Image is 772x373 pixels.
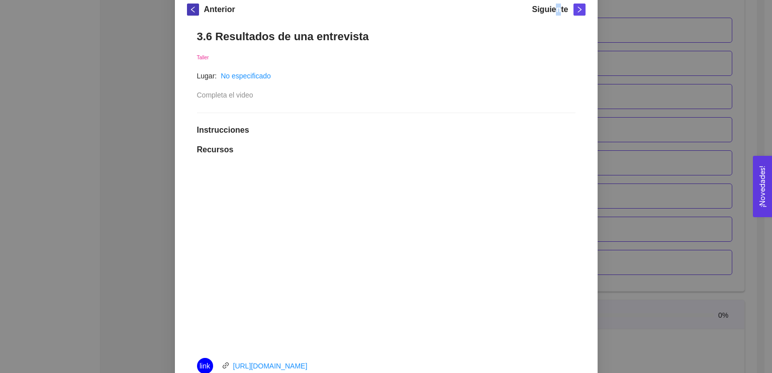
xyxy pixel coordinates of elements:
[197,91,253,99] span: Completa el video
[204,4,235,16] h5: Anterior
[222,362,229,369] span: link
[574,6,585,13] span: right
[197,70,217,81] article: Lugar:
[187,4,199,16] button: left
[197,145,575,155] h1: Recursos
[197,55,209,60] span: Taller
[187,6,199,13] span: left
[225,167,547,348] iframe: 17Alan Resultados de entrevista
[197,30,575,43] h1: 3.6 Resultados de una entrevista
[532,4,568,16] h5: Siguiente
[221,72,271,80] a: No especificado
[197,125,575,135] h1: Instrucciones
[233,362,308,370] a: [URL][DOMAIN_NAME]
[573,4,586,16] button: right
[753,156,772,217] button: Open Feedback Widget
